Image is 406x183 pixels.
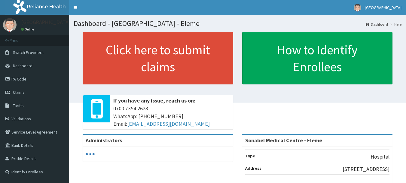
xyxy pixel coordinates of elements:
b: Administrators [86,137,122,144]
b: If you have any issue, reach us on: [113,97,195,104]
b: Type [245,153,255,159]
span: [GEOGRAPHIC_DATA] [365,5,401,10]
span: Dashboard [13,63,32,68]
a: Online [21,27,35,31]
p: [STREET_ADDRESS] [343,165,389,173]
a: Click here to submit claims [83,32,233,84]
img: User Image [3,18,17,32]
img: User Image [354,4,361,11]
span: Tariffs [13,103,24,108]
a: Dashboard [366,22,388,27]
span: 0700 7354 2623 WhatsApp: [PHONE_NUMBER] Email: [113,105,230,128]
span: Switch Providers [13,50,44,55]
p: Hospital [371,153,389,161]
p: [GEOGRAPHIC_DATA] [21,20,71,25]
li: Here [389,22,401,27]
a: How to Identify Enrollees [242,32,393,84]
b: Address [245,166,261,171]
svg: audio-loading [86,150,95,159]
span: Claims [13,90,25,95]
a: [EMAIL_ADDRESS][DOMAIN_NAME] [127,120,210,127]
h1: Dashboard - [GEOGRAPHIC_DATA] - Eleme [74,20,401,27]
strong: Sonabel Medical Centre - Eleme [245,137,322,144]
